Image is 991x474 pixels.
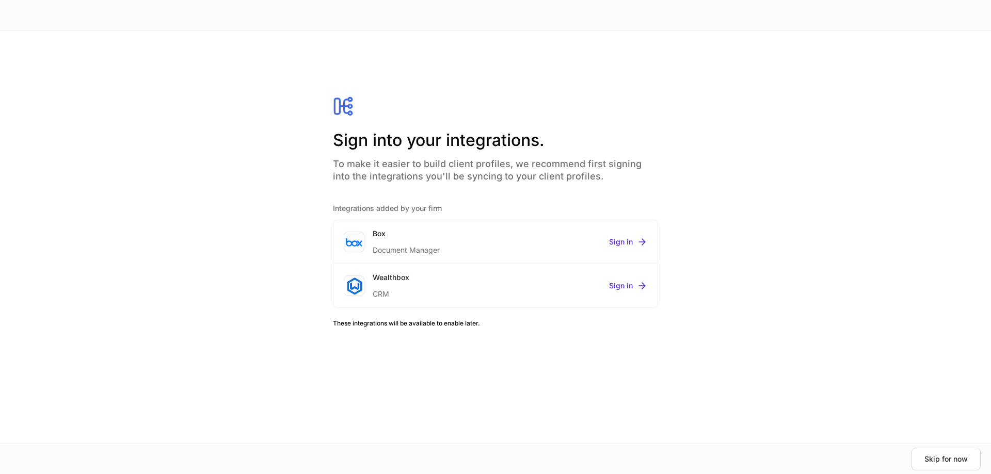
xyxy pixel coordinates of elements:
div: Skip for now [924,455,968,463]
div: Box [373,228,440,239]
div: Wealthbox [373,272,409,283]
h2: Sign into your integrations. [333,129,658,152]
h6: These integrations will be available to enable later. [333,318,658,328]
button: Sign in [609,237,647,247]
div: CRM [373,283,409,299]
h4: To make it easier to build client profiles, we recommend first signing into the integrations you'... [333,152,658,183]
img: oYqM9ojoZLfzCHUefNbBcWHcyDPbQKagtYciMC8pFl3iZXy3dU33Uwy+706y+0q2uJ1ghNQf2OIHrSh50tUd9HaB5oMc62p0G... [346,238,362,247]
h5: Integrations added by your firm [333,203,658,214]
button: Sign in [609,281,647,291]
div: Document Manager [373,239,440,255]
button: Skip for now [912,448,981,470]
